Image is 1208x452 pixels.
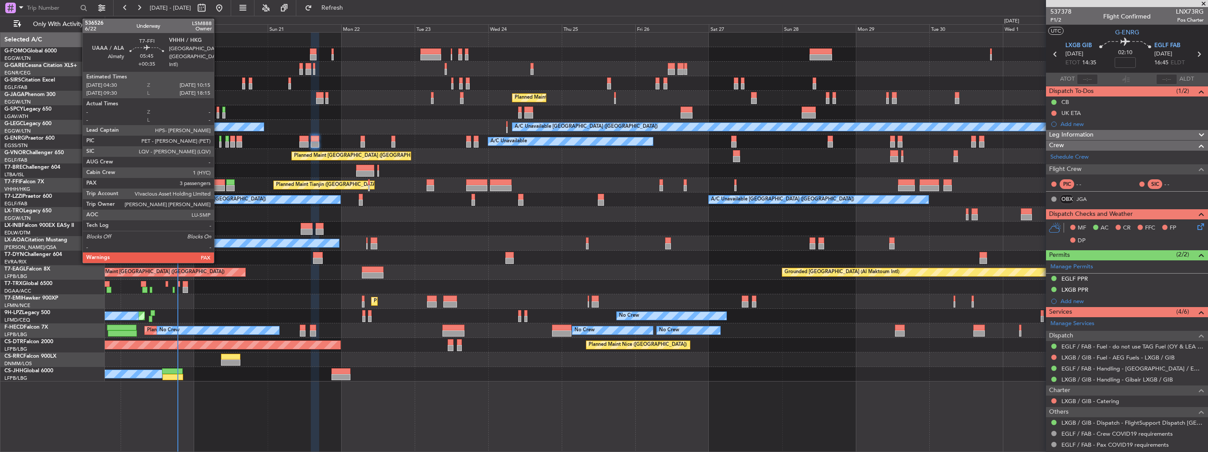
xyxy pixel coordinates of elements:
div: Sun 28 [782,24,856,32]
span: ATOT [1060,75,1075,84]
span: Dispatch Checks and Weather [1049,209,1133,219]
a: G-ENRGPraetor 600 [4,136,55,141]
a: 9H-LPZLegacy 500 [4,310,50,315]
div: [DATE] [1004,18,1019,25]
div: - - [1076,180,1096,188]
div: Fri 19 [121,24,194,32]
span: T7-TRX [4,281,22,286]
div: EGLF PPR [1061,275,1088,282]
div: LXGB PPR [1061,286,1088,293]
a: EVRA/RIX [4,259,26,265]
a: LFPB/LBG [4,375,27,382]
span: LX-INB [4,223,22,228]
span: G-VNOR [4,150,26,156]
a: CS-DTRFalcon 2000 [4,339,53,345]
input: --:-- [1077,74,1098,85]
a: G-GARECessna Citation XLS+ [4,63,77,68]
span: T7-FFI [4,179,20,185]
span: (1/2) [1176,86,1189,96]
span: 537378 [1050,7,1072,16]
div: - - [1164,180,1184,188]
a: Manage Permits [1050,263,1093,271]
div: Sat 27 [709,24,782,32]
a: T7-TRXGlobal 6500 [4,281,52,286]
a: Manage Services [1050,319,1094,328]
a: DGAA/ACC [4,288,31,294]
div: Unplanned Maint [GEOGRAPHIC_DATA] ([GEOGRAPHIC_DATA]) [80,266,225,279]
a: Schedule Crew [1050,153,1089,162]
a: LXGB / GIB - Handling - Gibair LXGB / GIB [1061,376,1173,383]
span: 16:45 [1154,59,1168,67]
div: Add new [1061,297,1204,305]
div: A/C Unavailable [GEOGRAPHIC_DATA] ([GEOGRAPHIC_DATA]) [123,193,266,206]
div: Sun 21 [268,24,341,32]
span: [DATE] [1154,50,1172,59]
span: LNX73RG [1176,7,1204,16]
a: T7-LZZIPraetor 600 [4,194,52,199]
div: Flight Confirmed [1103,12,1151,21]
span: T7-DYN [4,252,24,257]
span: Charter [1049,385,1070,396]
a: VHHH/HKG [4,186,30,193]
div: A/C Unavailable [490,135,527,148]
a: T7-EMIHawker 900XP [4,296,58,301]
span: Refresh [314,5,351,11]
a: EGLF / FAB - Handling - [GEOGRAPHIC_DATA] / EGLF / FAB [1061,365,1204,372]
div: Planned Maint [GEOGRAPHIC_DATA] ([GEOGRAPHIC_DATA]) [147,324,286,337]
div: Planned Maint [GEOGRAPHIC_DATA] ([GEOGRAPHIC_DATA]) [515,91,653,104]
div: Planned Maint [GEOGRAPHIC_DATA] [374,295,458,308]
a: LFMD/CEQ [4,317,30,323]
div: Grounded [GEOGRAPHIC_DATA] (Al Maktoum Intl) [784,266,899,279]
div: No Crew [659,324,679,337]
span: (4/6) [1176,307,1189,316]
span: CR [1123,224,1131,233]
span: G-ENRG [4,136,25,141]
span: LX-TRO [4,208,23,214]
a: LFMN/NCE [4,302,30,309]
div: Mon 22 [341,24,415,32]
div: No Crew [619,309,639,322]
a: LFPB/LBG [4,331,27,338]
div: Thu 25 [562,24,635,32]
a: LGAV/ATH [4,113,28,120]
span: ALDT [1179,75,1194,84]
a: EGLF/FAB [4,157,27,163]
a: T7-BREChallenger 604 [4,165,60,170]
a: G-SPCYLegacy 650 [4,107,52,112]
div: No Crew [159,324,180,337]
a: CS-RRCFalcon 900LX [4,354,56,359]
a: G-VNORChallenger 650 [4,150,64,156]
a: G-SIRSCitation Excel [4,78,55,83]
span: MF [1078,224,1086,233]
span: Dispatch To-Dos [1049,86,1094,96]
span: LX-AOA [4,237,25,243]
span: Leg Information [1049,130,1094,140]
span: 14:35 [1082,59,1096,67]
div: Tue 23 [415,24,488,32]
span: LXGB GIB [1065,41,1092,50]
a: LFPB/LBG [4,273,27,280]
span: FFC [1145,224,1155,233]
a: [PERSON_NAME]/QSA [4,244,56,251]
div: No Crew [575,324,595,337]
div: Planned Maint Nice ([GEOGRAPHIC_DATA]) [589,338,687,352]
div: Unplanned Maint [GEOGRAPHIC_DATA] ([GEOGRAPHIC_DATA]) [167,77,312,90]
span: (2/2) [1176,250,1189,259]
span: P1/2 [1050,16,1072,24]
span: 9H-LPZ [4,310,22,315]
a: EGLF / FAB - Crew COVID19 requirements [1061,430,1173,437]
div: Mon 29 [856,24,929,32]
a: T7-EAGLFalcon 8X [4,267,50,272]
div: Planned Maint Tianjin ([GEOGRAPHIC_DATA]) [276,178,379,192]
span: T7-LZZI [4,194,22,199]
div: [DATE] [107,18,122,25]
span: G-LEGC [4,121,23,126]
span: DP [1078,237,1086,245]
a: EGGW/LTN [4,128,31,134]
div: UK ETA [1061,109,1081,117]
button: Refresh [301,1,354,15]
span: CS-RRC [4,354,23,359]
span: Only With Activity [23,21,93,27]
div: Tue 30 [929,24,1003,32]
span: [DATE] [1065,50,1083,59]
